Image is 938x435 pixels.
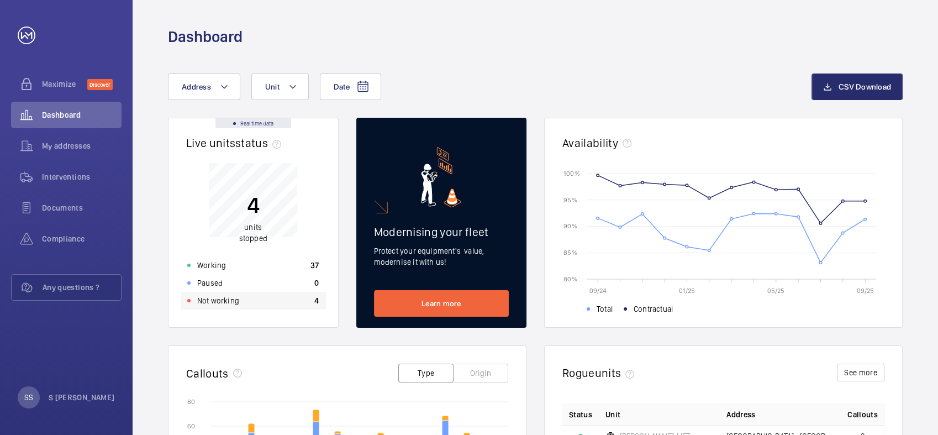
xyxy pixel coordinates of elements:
[374,245,509,268] p: Protect your equipment's value, modernise it with us!
[265,82,280,91] span: Unit
[605,409,620,420] span: Unit
[314,277,319,289] p: 0
[251,74,309,100] button: Unit
[856,287,873,295] text: 09/25
[186,366,229,380] h2: Callouts
[24,392,33,403] p: SS
[239,222,267,244] p: units
[374,290,509,317] a: Learn more
[197,295,239,306] p: Not working
[239,234,267,243] span: stopped
[197,277,223,289] p: Paused
[569,409,592,420] p: Status
[239,191,267,219] p: 4
[421,147,461,207] img: marketing-card.svg
[563,169,580,177] text: 100 %
[42,233,122,244] span: Compliance
[42,202,122,213] span: Documents
[49,392,114,403] p: S [PERSON_NAME]
[563,249,577,256] text: 85 %
[168,74,240,100] button: Address
[847,409,878,420] span: Callouts
[42,140,122,151] span: My addresses
[320,74,381,100] button: Date
[562,366,639,380] h2: Rogue
[187,398,195,406] text: 80
[562,136,618,150] h2: Availability
[563,222,577,230] text: 90 %
[563,196,577,203] text: 95 %
[767,287,784,295] text: 05/25
[563,275,577,282] text: 80 %
[310,260,319,271] p: 37
[374,225,509,239] h2: Modernising your fleet
[837,364,884,381] button: See more
[42,171,122,182] span: Interventions
[679,287,695,295] text: 01/25
[187,422,195,430] text: 60
[182,82,211,91] span: Address
[811,74,903,100] button: CSV Download
[634,303,673,315] span: Contractual
[43,282,121,293] span: Any questions ?
[314,295,319,306] p: 4
[197,260,226,271] p: Working
[453,364,508,382] button: Origin
[87,79,113,90] span: Discover
[595,366,639,380] span: units
[334,82,350,91] span: Date
[597,303,613,315] span: Total
[839,82,891,91] span: CSV Download
[726,409,755,420] span: Address
[235,136,286,150] span: status
[186,136,286,150] h2: Live units
[215,118,291,128] div: Real time data
[42,109,122,120] span: Dashboard
[42,78,87,90] span: Maximize
[168,27,243,47] h1: Dashboard
[589,287,607,295] text: 09/24
[398,364,454,382] button: Type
